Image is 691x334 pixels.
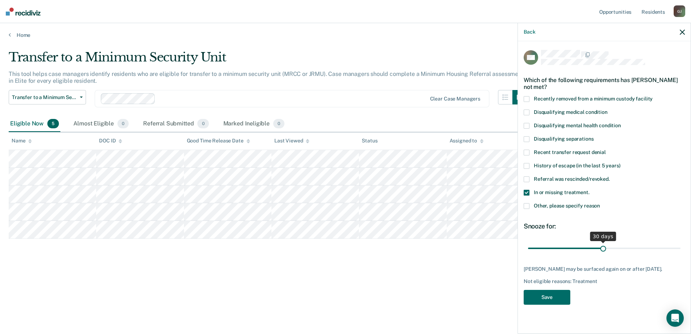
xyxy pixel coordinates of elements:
span: Disqualifying mental health condition [534,123,621,128]
button: Back [524,29,535,35]
span: 0 [197,119,209,128]
div: Transfer to a Minimum Security Unit [9,50,527,70]
span: 0 [117,119,129,128]
div: DOC ID [99,138,122,144]
span: Transfer to a Minimum Security Unit [12,94,77,100]
span: History of escape (in the last 5 years) [534,163,621,168]
div: G J [674,5,685,17]
span: Other, please specify reason [534,203,600,209]
div: Clear case managers [430,96,480,102]
div: Last Viewed [274,138,309,144]
div: Name [12,138,32,144]
div: Assigned to [450,138,484,144]
div: Which of the following requirements has [PERSON_NAME] not met? [524,71,685,96]
span: Disqualifying medical condition [534,109,608,115]
span: 0 [273,119,284,128]
div: Open Intercom Messenger [666,309,684,327]
button: Save [524,290,570,305]
div: Eligible Now [9,116,60,132]
div: Referral Submitted [142,116,210,132]
p: This tool helps case managers identify residents who are eligible for transfer to a minimum secur... [9,70,524,84]
div: Status [362,138,377,144]
a: Home [9,32,682,38]
img: Recidiviz [6,8,40,16]
div: Not eligible reasons: Treatment [524,278,685,284]
span: Disqualifying separations [534,136,594,142]
div: Snooze for: [524,222,685,230]
div: Marked Ineligible [222,116,286,132]
span: Recently removed from a minimum custody facility [534,96,653,102]
div: Almost Eligible [72,116,130,132]
span: 5 [47,119,59,128]
div: [PERSON_NAME] may be surfaced again on or after [DATE]. [524,266,685,272]
span: Referral was rescinded/revoked. [534,176,610,182]
span: In or missing treatment. [534,189,589,195]
span: Recent transfer request denial [534,149,606,155]
div: Good Time Release Date [187,138,250,144]
div: 30 days [590,232,616,241]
